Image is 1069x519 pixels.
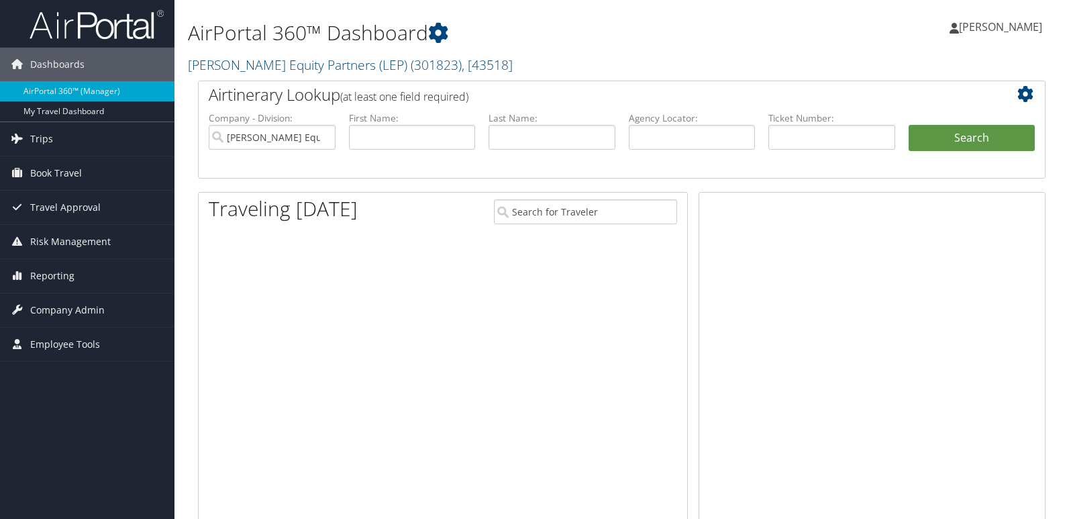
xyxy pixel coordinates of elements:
span: Travel Approval [30,191,101,224]
h1: Traveling [DATE] [209,195,358,223]
span: Employee Tools [30,328,100,361]
a: [PERSON_NAME] [950,7,1056,47]
label: Company - Division: [209,111,336,125]
span: Dashboards [30,48,85,81]
img: airportal-logo.png [30,9,164,40]
span: ( 301823 ) [411,56,462,74]
span: Reporting [30,259,74,293]
h2: Airtinerary Lookup [209,83,964,106]
span: Company Admin [30,293,105,327]
label: Last Name: [489,111,615,125]
span: Book Travel [30,156,82,190]
button: Search [909,125,1035,152]
span: , [ 43518 ] [462,56,513,74]
span: Risk Management [30,225,111,258]
h1: AirPortal 360™ Dashboard [188,19,766,47]
span: Trips [30,122,53,156]
span: (at least one field required) [340,89,468,104]
input: Search for Traveler [494,199,678,224]
span: [PERSON_NAME] [959,19,1042,34]
label: Agency Locator: [629,111,756,125]
label: First Name: [349,111,476,125]
a: [PERSON_NAME] Equity Partners (LEP) [188,56,513,74]
label: Ticket Number: [768,111,895,125]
